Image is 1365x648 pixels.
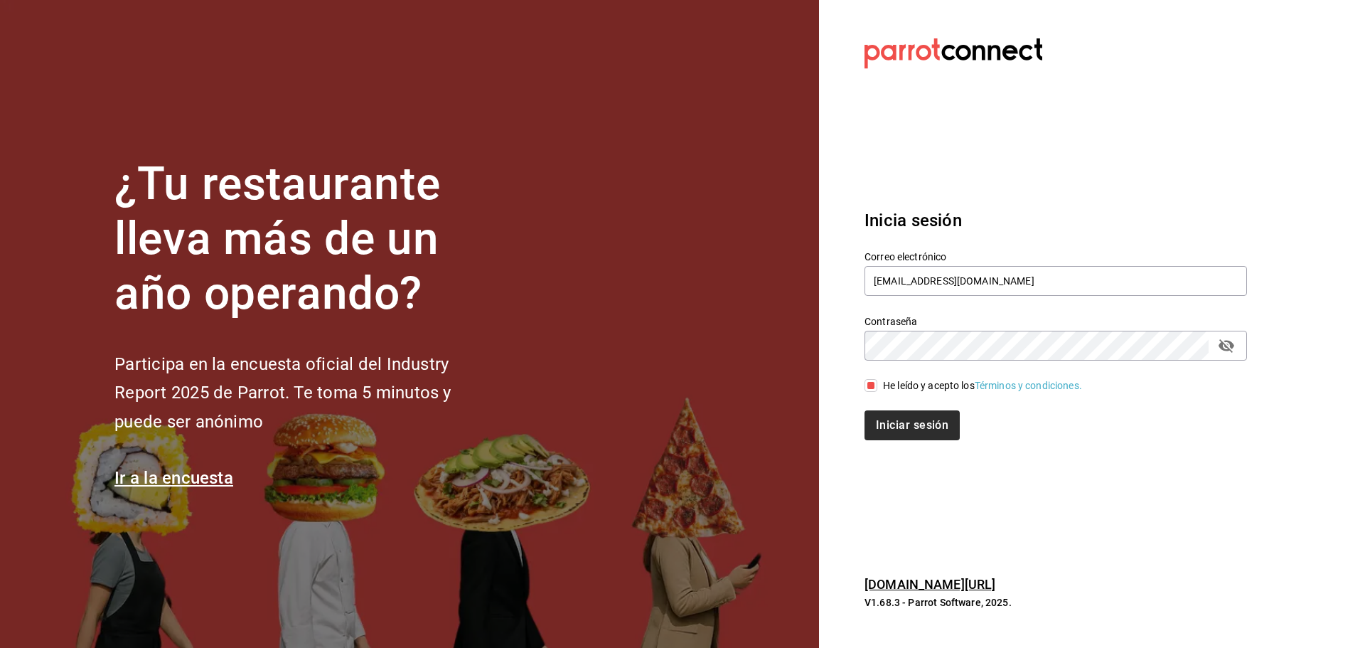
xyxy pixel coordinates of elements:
[864,577,995,592] a: [DOMAIN_NAME][URL]
[864,595,1247,610] p: V1.68.3 - Parrot Software, 2025.
[864,317,1247,326] label: Contraseña
[864,208,1247,233] h3: Inicia sesión
[864,252,1247,262] label: Correo electrónico
[883,378,1082,393] div: He leído y acepto los
[114,350,498,437] h2: Participa en la encuesta oficial del Industry Report 2025 de Parrot. Te toma 5 minutos y puede se...
[114,157,498,321] h1: ¿Tu restaurante lleva más de un año operando?
[975,380,1082,391] a: Términos y condiciones.
[864,410,960,440] button: Iniciar sesión
[864,266,1247,296] input: Ingresa tu correo electrónico
[1214,334,1238,358] button: passwordField
[114,468,233,488] a: Ir a la encuesta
